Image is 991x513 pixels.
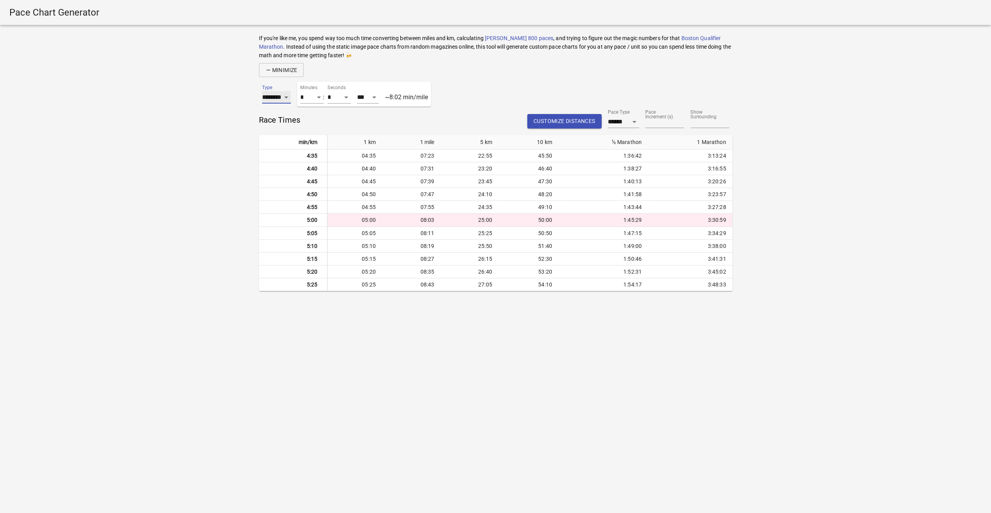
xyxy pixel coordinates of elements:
div: ~ 8:02 min/mile [385,93,428,101]
td: 05:25 [327,278,385,291]
td: 24:10 [444,188,501,201]
td: 05:15 [327,253,385,265]
td: 04:50 [327,188,385,201]
td: 07:47 [385,188,444,201]
td: 05:00 [327,214,385,227]
td: 3:23:57 [651,188,732,201]
td: 1:40:13 [562,175,651,188]
th: 1 Marathon [651,135,732,149]
td: 1:41:58 [562,188,651,201]
th: ½ Marathon [562,135,651,149]
th: 5 km [444,135,501,149]
th: 4:55 [259,201,327,214]
td: 1:45:29 [562,214,651,227]
label: Type [262,86,272,90]
td: 53:20 [502,265,562,278]
td: 04:35 [327,149,385,162]
td: 3:13:24 [651,149,732,162]
label: Pace Increment (s) [645,110,674,119]
h6: If you're like me, you spend way too much time converting between miles and km, calculating , and... [259,34,732,60]
label: Show Surrounding [690,110,720,119]
h5: Pace Chart Generator [9,6,982,19]
td: 04:55 [327,201,385,214]
td: 07:31 [385,162,444,175]
td: 23:45 [444,175,501,188]
td: 3:45:02 [651,265,732,278]
td: 25:50 [444,240,501,253]
td: 3:27:28 [651,201,732,214]
td: 3:34:29 [651,227,732,240]
th: 1 km [327,135,385,149]
th: 5:05 [259,227,327,240]
td: 08:35 [385,265,444,278]
button: Minimize [259,63,304,77]
th: min/km [259,135,327,149]
h6: Race Times [259,114,301,126]
th: 5:20 [259,265,327,278]
td: 46:40 [502,162,562,175]
th: 5:25 [259,278,327,291]
td: 49:10 [502,201,562,214]
th: 5:15 [259,253,327,265]
td: 47:30 [502,175,562,188]
th: 1 mile [385,135,444,149]
td: 08:27 [385,253,444,265]
td: 3:16:55 [651,162,732,175]
td: 04:40 [327,162,385,175]
td: 24:35 [444,201,501,214]
td: 25:25 [444,227,501,240]
td: 05:05 [327,227,385,240]
div: : [323,93,330,101]
td: 1:54:17 [562,278,651,291]
td: 51:40 [502,240,562,253]
td: 22:55 [444,149,501,162]
th: 4:50 [259,188,327,201]
td: 05:10 [327,240,385,253]
td: 1:52:31 [562,265,651,278]
td: 05:20 [327,265,385,278]
td: 3:20:26 [651,175,732,188]
td: 08:19 [385,240,444,253]
td: 27:05 [444,278,501,291]
td: 1:50:46 [562,253,651,265]
td: 25:00 [444,214,501,227]
td: 3:48:33 [651,278,732,291]
td: 3:38:00 [651,240,732,253]
td: 45:50 [502,149,562,162]
td: 08:11 [385,227,444,240]
th: 4:35 [259,149,327,162]
span: cheers [345,52,352,58]
th: 5:10 [259,240,327,253]
th: 5:00 [259,214,327,227]
td: 08:03 [385,214,444,227]
td: 52:30 [502,253,562,265]
a: Boston Qualifier Marathon [259,35,721,50]
td: 26:15 [444,253,501,265]
td: 1:38:27 [562,162,651,175]
span: Minimize [265,65,297,75]
td: 1:49:00 [562,240,651,253]
td: 07:55 [385,201,444,214]
td: 23:20 [444,162,501,175]
button: Customize Distances [527,114,602,128]
td: 1:36:42 [562,149,651,162]
td: 50:50 [502,227,562,240]
td: 07:39 [385,175,444,188]
td: 54:10 [502,278,562,291]
td: 26:40 [444,265,501,278]
th: 4:45 [259,175,327,188]
td: 50:00 [502,214,562,227]
label: Minutes [300,86,318,90]
a: [PERSON_NAME] 800 paces [485,35,553,41]
td: 3:30:59 [651,214,732,227]
td: 08:43 [385,278,444,291]
label: Pace Type [608,110,630,115]
td: 07:23 [385,149,444,162]
th: 10 km [502,135,562,149]
td: 1:47:15 [562,227,651,240]
td: 1:43:44 [562,201,651,214]
label: Seconds [327,86,345,90]
th: 4:40 [259,162,327,175]
span: Customize Distances [533,116,595,126]
td: 48:20 [502,188,562,201]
